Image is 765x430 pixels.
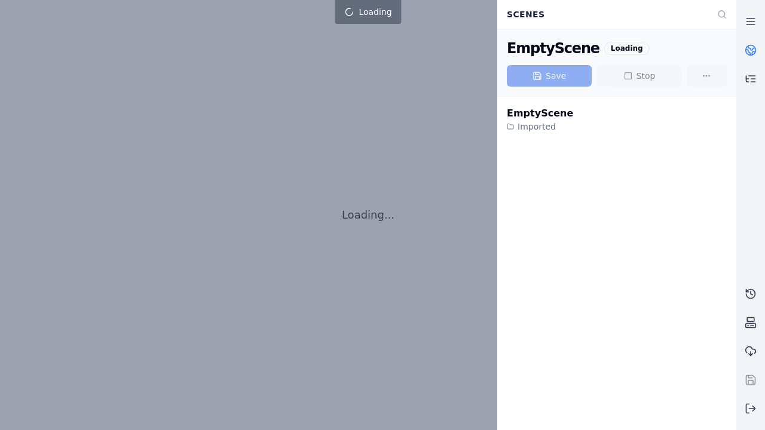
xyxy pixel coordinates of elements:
div: EmptyScene [507,39,599,58]
div: EmptyScene [507,106,573,121]
div: Loading [604,42,650,55]
div: Scenes [500,3,710,26]
div: Imported [507,121,573,133]
span: Loading [359,6,391,18]
p: Loading... [342,207,394,223]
